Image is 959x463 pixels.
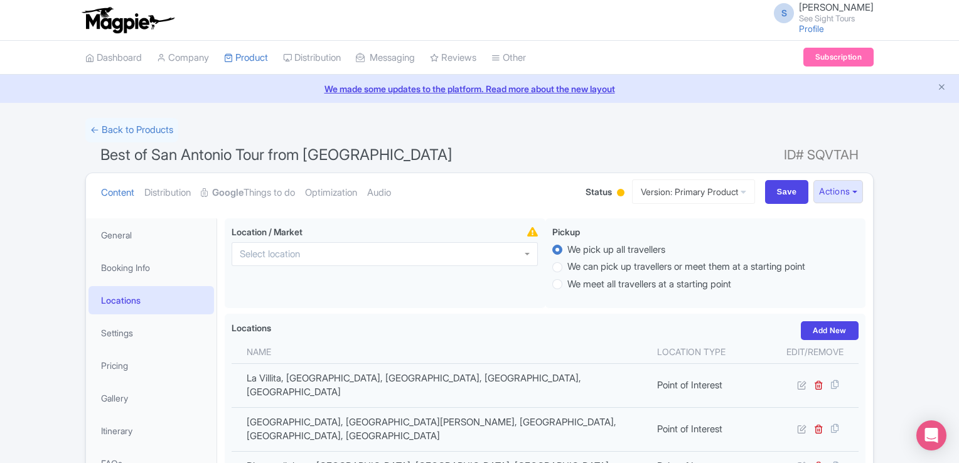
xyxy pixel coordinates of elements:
a: Content [101,173,134,213]
label: We meet all travellers at a starting point [567,277,731,292]
div: Building [614,184,627,203]
a: Locations [88,286,214,314]
span: Location / Market [232,226,303,237]
span: Pickup [552,226,580,237]
a: S [PERSON_NAME] See Sight Tours [766,3,874,23]
td: [GEOGRAPHIC_DATA], [GEOGRAPHIC_DATA][PERSON_NAME], [GEOGRAPHIC_DATA], [GEOGRAPHIC_DATA], [GEOGRAP... [232,407,650,451]
a: Company [157,41,209,75]
input: Select location [240,248,308,260]
span: [PERSON_NAME] [799,1,874,13]
span: Best of San Antonio Tour from [GEOGRAPHIC_DATA] [100,146,453,164]
a: Itinerary [88,417,214,445]
img: logo-ab69f6fb50320c5b225c76a69d11143b.png [79,6,176,34]
button: Actions [813,180,863,203]
td: La Villita, [GEOGRAPHIC_DATA], [GEOGRAPHIC_DATA], [GEOGRAPHIC_DATA], [GEOGRAPHIC_DATA] [232,363,650,407]
a: Subscription [803,48,874,67]
span: ID# SQVTAH [784,142,859,168]
label: We can pick up travellers or meet them at a starting point [567,260,805,274]
a: Profile [799,23,824,34]
a: Pricing [88,351,214,380]
button: Close announcement [937,81,946,95]
a: Optimization [305,173,357,213]
a: Distribution [144,173,191,213]
a: Gallery [88,384,214,412]
td: Point of Interest [650,363,771,407]
small: See Sight Tours [799,14,874,23]
span: S [774,3,794,23]
div: Open Intercom Messenger [916,420,946,450]
a: Messaging [356,41,415,75]
th: Edit/Remove [771,340,859,364]
a: Distribution [283,41,341,75]
a: We made some updates to the platform. Read more about the new layout [8,82,951,95]
a: GoogleThings to do [201,173,295,213]
a: Dashboard [85,41,142,75]
a: Settings [88,319,214,347]
a: Other [491,41,526,75]
a: General [88,221,214,249]
th: Location type [650,340,771,364]
a: Version: Primary Product [632,179,755,204]
a: ← Back to Products [85,118,178,142]
input: Save [765,180,809,204]
a: Booking Info [88,253,214,282]
span: Status [586,185,612,198]
td: Point of Interest [650,407,771,451]
a: Audio [367,173,391,213]
a: Add New [801,321,859,340]
label: We pick up all travellers [567,243,665,257]
label: Locations [232,321,271,334]
a: Reviews [430,41,476,75]
th: Name [232,340,650,364]
a: Product [224,41,268,75]
strong: Google [212,186,244,200]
